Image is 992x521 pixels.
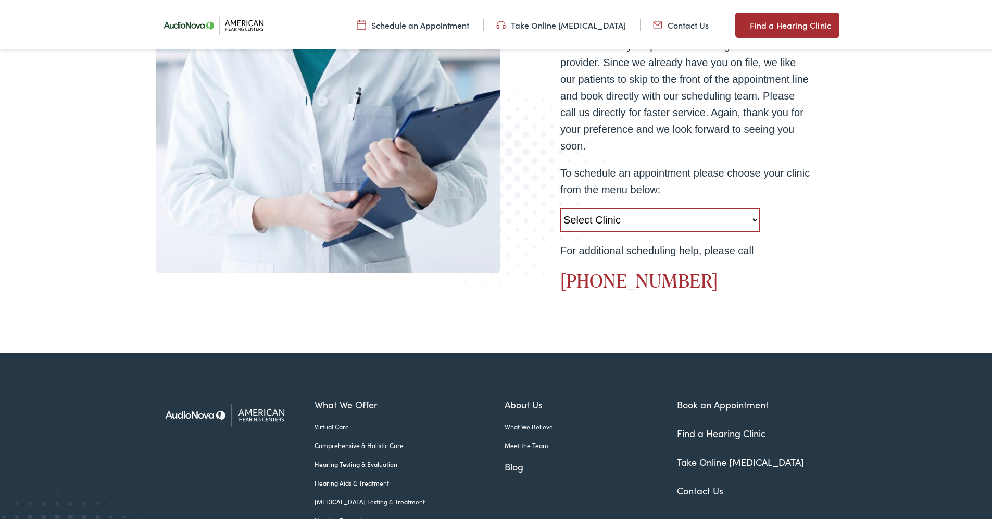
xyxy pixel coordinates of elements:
[357,17,366,29] img: utility icon
[560,240,810,257] p: For additional scheduling help, please call
[315,495,505,504] a: [MEDICAL_DATA] Testing & Treatment
[677,396,769,409] a: Book an Appointment
[156,388,299,438] img: American Hearing Centers
[315,420,505,429] a: Virtual Care
[357,17,469,29] a: Schedule an Appointment
[496,17,626,29] a: Take Online [MEDICAL_DATA]
[315,395,505,410] a: What We Offer
[315,439,505,448] a: Comprehensive & Holistic Care
[560,163,810,196] p: To schedule an appointment please choose your clinic from the menu below:
[677,482,723,495] a: Contact Us
[505,457,633,472] a: Blog
[735,10,839,35] a: Find a Hearing Clinic
[653,17,709,29] a: Contact Us
[560,265,718,291] a: [PHONE_NUMBER]
[505,420,633,429] a: What We Believe
[362,61,637,345] img: Bottom portion of a graphic image with a halftone pattern, adding to the site's aesthetic appeal.
[315,476,505,486] a: Hearing Aids & Treatment
[505,395,633,410] a: About Us
[653,17,662,29] img: utility icon
[315,457,505,467] a: Hearing Testing & Evaluation
[560,19,810,152] p: Thank you for choosing AMERICAN HEARING CENTERS as your preferred hearing healthcare provider. Si...
[505,439,633,448] a: Meet the Team
[496,17,506,29] img: utility icon
[677,425,765,438] a: Find a Hearing Clinic
[735,17,745,29] img: utility icon
[677,453,804,466] a: Take Online [MEDICAL_DATA]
